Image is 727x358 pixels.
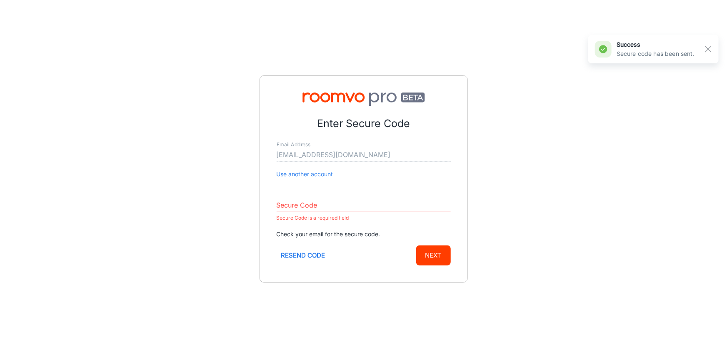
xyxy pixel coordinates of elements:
[277,141,310,148] label: Email Address
[277,230,451,239] p: Check your email for the secure code.
[416,245,451,265] button: Next
[277,170,333,179] button: Use another account
[277,245,330,265] button: Resend code
[277,116,451,132] p: Enter Secure Code
[617,49,695,58] p: Secure code has been sent.
[277,148,451,162] input: myname@example.com
[277,199,451,212] input: Enter secure code
[277,93,451,106] img: Roomvo PRO Beta
[617,40,695,49] h6: success
[277,213,451,223] p: Secure Code is a required field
